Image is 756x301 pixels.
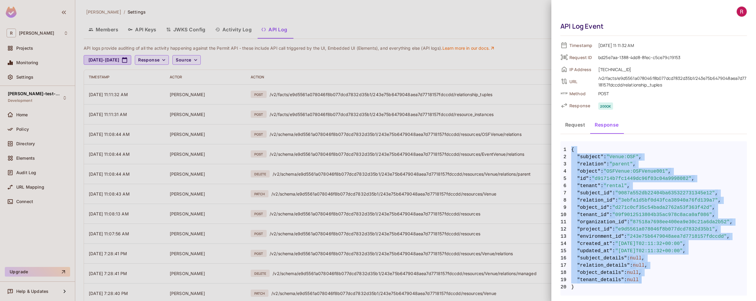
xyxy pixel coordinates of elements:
span: , [712,204,715,211]
span: "id" [577,175,589,182]
img: roy zhang [737,7,747,17]
span: "Venue:OSF" [606,153,639,161]
span: , [715,190,718,197]
span: 16 [560,255,571,262]
span: 200 ok [598,102,613,110]
span: : [612,190,615,197]
span: , [692,175,695,182]
span: "d91714b7fc1449dc96f03c04a9998082" [592,175,692,182]
span: IP Address [569,67,593,72]
span: } [560,284,747,291]
span: 1 [560,146,571,153]
span: : [606,161,609,168]
span: "OSFVenue:OSFVenue001" [603,168,668,175]
span: , [642,255,645,262]
span: 6 [560,182,571,190]
span: "[DATE]T02:11:32+00:00" [615,247,683,255]
span: 14 [560,240,571,247]
span: , [730,218,733,226]
span: : [624,269,627,276]
span: , [683,240,686,247]
span: 20 [560,284,571,291]
span: , [715,226,718,233]
span: null [627,276,639,284]
span: 9 [560,204,571,211]
span: 10 [560,211,571,218]
span: 12 [560,226,571,233]
span: , [727,233,730,240]
span: "rental" [603,182,627,190]
span: "updated_at" [577,247,612,255]
span: bd25e7aa-1388-4dd8-8fec-c5ce79c19153 [595,54,747,61]
span: Response [569,103,593,108]
span: , [639,269,642,276]
span: "object_id" [577,204,609,211]
span: , [639,153,642,161]
span: URL [569,79,593,84]
span: 8 [560,197,571,204]
span: , [645,262,648,269]
span: , [683,247,686,255]
span: [TECHNICAL_ID] [595,66,747,73]
span: "subject" [577,153,604,161]
span: "environment_id" [577,233,624,240]
span: "relation_details" [577,262,630,269]
span: "3ebfa1d5bf0d43fca38940a76fd139a7" [618,197,718,204]
span: "87518a7698ee400ea9e30c21a6da2b52" [630,218,730,226]
span: , [668,168,671,175]
span: "d271c0cf35c54bada2762a53f363f42d" [612,204,712,211]
span: : [612,240,615,247]
span: : [609,211,612,218]
span: "subject_details" [577,255,627,262]
span: "object_details" [577,269,624,276]
span: POST [595,90,747,97]
button: Response [590,117,624,132]
span: 5 [560,175,571,182]
span: : [615,197,618,204]
span: : [601,168,604,175]
span: : [624,233,627,240]
span: "parent" [609,161,633,168]
span: { [571,146,574,153]
span: , [627,182,630,190]
span: , [718,197,721,204]
span: : [627,255,630,262]
span: "9087a552db22404ba635322731345e12" [615,190,715,197]
span: 15 [560,247,571,255]
span: : [627,218,630,226]
span: "project_id" [577,226,612,233]
span: "created_at" [577,240,612,247]
span: Request ID [569,55,593,60]
span: Method [569,91,593,96]
span: : [630,262,633,269]
span: 4 [560,168,571,175]
span: null [633,262,645,269]
span: [DATE] 11:11:32 AM [595,42,747,49]
span: "tenant_details" [577,276,624,284]
span: 17 [560,262,571,269]
span: 3 [560,161,571,168]
div: API Log Event [560,22,744,31]
span: Timestamp [569,42,593,48]
span: "relation_id" [577,197,615,204]
span: null [627,269,639,276]
span: "09f9012513804b35ac978c8aca0af086" [612,211,712,218]
button: Request [560,117,590,132]
span: : [612,247,615,255]
span: "243e75b6479048aea7d7718157fdccdd" [627,233,727,240]
span: "organization_id" [577,218,627,226]
span: , [633,161,636,168]
span: "object" [577,168,601,175]
span: 18 [560,269,571,276]
span: : [589,175,592,182]
span: 11 [560,218,571,226]
div: /v2/facts/e9d5561a078046f8b077dcd7832d35b1/243e75b6479048aea7d7718157fdccdd/relationship_tuples [598,75,747,88]
span: "subject_id" [577,190,612,197]
span: 7 [560,190,571,197]
span: "tenant_id" [577,211,609,218]
span: "[DATE]T02:11:32+00:00" [615,240,683,247]
span: 19 [560,276,571,284]
span: : [603,153,606,161]
span: null [630,255,642,262]
span: "relation" [577,161,607,168]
